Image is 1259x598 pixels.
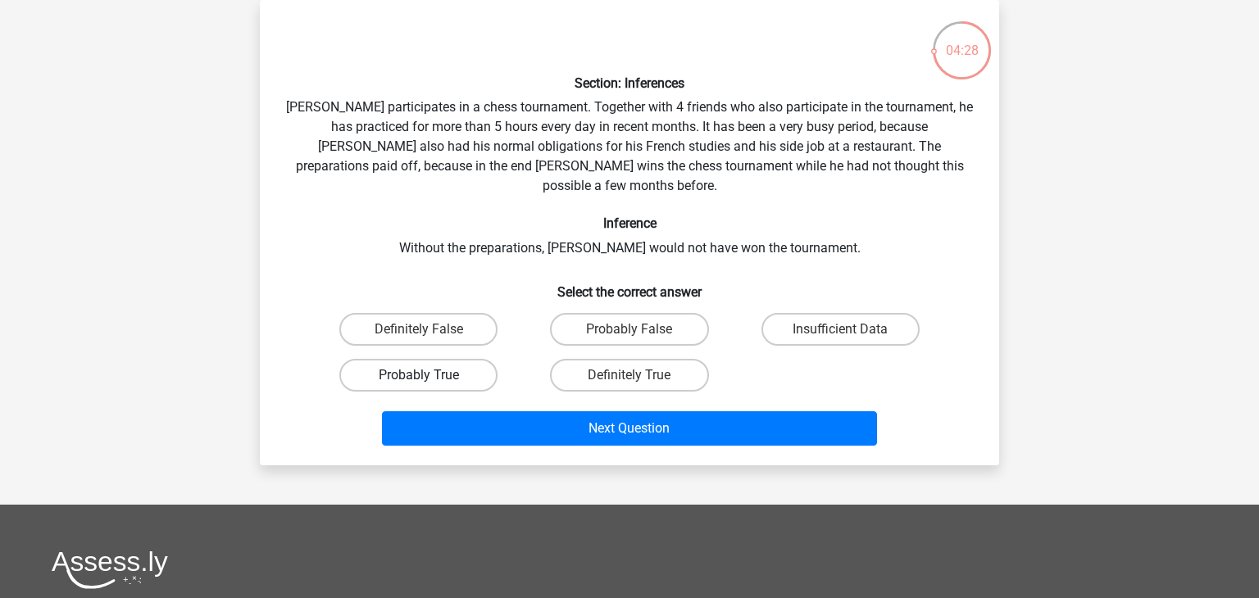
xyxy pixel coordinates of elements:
[931,20,993,61] div: 04:28
[286,215,973,231] h6: Inference
[52,550,168,589] img: Assessly logo
[286,75,973,91] h6: Section: Inferences
[339,359,498,392] label: Probably True
[550,313,708,346] label: Probably False
[761,313,920,346] label: Insufficient Data
[286,271,973,300] h6: Select the correct answer
[382,411,878,446] button: Next Question
[550,359,708,392] label: Definitely True
[339,313,498,346] label: Definitely False
[266,13,993,452] div: [PERSON_NAME] participates in a chess tournament. Together with 4 friends who also participate in...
